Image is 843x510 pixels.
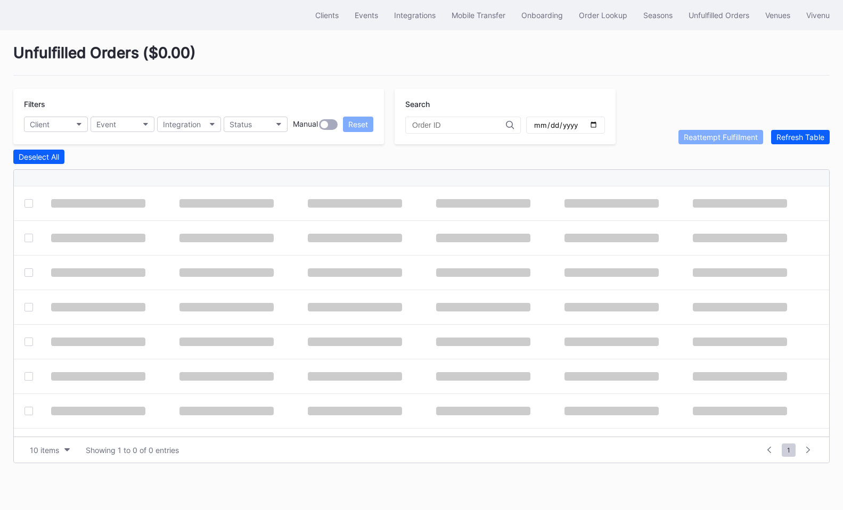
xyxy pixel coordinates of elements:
[782,443,796,457] span: 1
[230,120,252,129] div: Status
[452,11,505,20] div: Mobile Transfer
[806,11,830,20] div: Vivenu
[386,5,444,25] button: Integrations
[635,5,681,25] button: Seasons
[343,117,373,132] button: Reset
[348,120,368,129] div: Reset
[643,11,673,20] div: Seasons
[579,11,627,20] div: Order Lookup
[30,446,59,455] div: 10 items
[689,11,749,20] div: Unfulfilled Orders
[681,5,757,25] button: Unfulfilled Orders
[24,443,75,457] button: 10 items
[91,117,154,132] button: Event
[96,120,116,129] div: Event
[444,5,513,25] button: Mobile Transfer
[571,5,635,25] button: Order Lookup
[24,117,88,132] button: Client
[157,117,221,132] button: Integration
[307,5,347,25] button: Clients
[347,5,386,25] button: Events
[684,133,758,142] div: Reattempt Fulfillment
[394,11,436,20] div: Integrations
[521,11,563,20] div: Onboarding
[86,446,179,455] div: Showing 1 to 0 of 0 entries
[412,121,506,129] input: Order ID
[24,100,373,109] div: Filters
[405,100,605,109] div: Search
[163,120,201,129] div: Integration
[513,5,571,25] button: Onboarding
[776,133,824,142] div: Refresh Table
[13,44,830,76] div: Unfulfilled Orders ( $0.00 )
[771,130,830,144] button: Refresh Table
[224,117,288,132] button: Status
[315,11,339,20] div: Clients
[798,5,838,25] button: Vivenu
[30,120,50,129] div: Client
[678,130,763,144] button: Reattempt Fulfillment
[19,152,59,161] div: Deselect All
[13,150,64,164] button: Deselect All
[757,5,798,25] button: Venues
[293,119,318,130] div: Manual
[355,11,378,20] div: Events
[765,11,790,20] div: Venues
